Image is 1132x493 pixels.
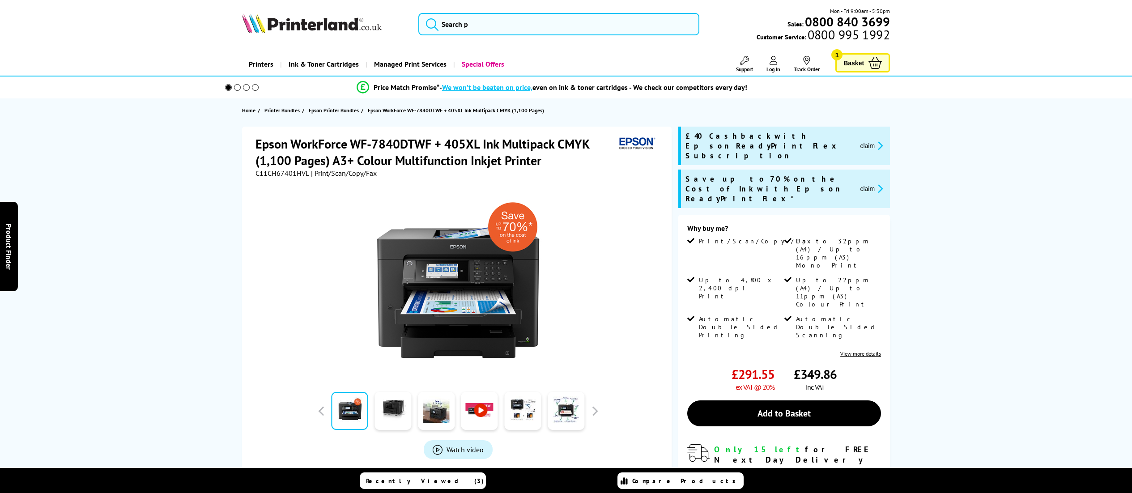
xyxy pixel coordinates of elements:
[442,83,532,92] span: We won’t be beaten on price,
[213,80,891,95] li: modal_Promise
[787,20,804,28] span: Sales:
[699,276,782,300] span: Up to 4,800 x 2,400 dpi Print
[368,106,546,115] a: Epson WorkForce WF-7840DTWF + 405XL Ink Multipack CMYK (1,100 Pages)
[830,7,890,15] span: Mon - Fri 9:00am - 5:30pm
[835,53,890,72] a: Basket 1
[766,66,780,72] span: Log In
[280,53,366,76] a: Ink & Toner Cartridges
[806,382,825,391] span: inc VAT
[632,477,740,485] span: Compare Products
[242,106,255,115] span: Home
[805,13,890,30] b: 0800 840 3699
[732,366,775,382] span: £291.55
[857,183,885,194] button: promo-description
[796,237,879,269] span: Up to 32ppm (A4) / Up to 16ppm (A3) Mono Print
[255,169,309,178] span: C11CH67401HVL
[360,472,486,489] a: Recently Viewed (3)
[699,237,814,245] span: Print/Scan/Copy/Fax
[453,53,511,76] a: Special Offers
[685,174,853,204] span: Save up to 70% on the Cost of Ink with Epson ReadyPrint Flex*
[617,472,744,489] a: Compare Products
[806,30,890,39] span: 0800 995 1992
[766,467,791,476] span: 1h, 43m
[309,106,361,115] a: Epson Printer Bundles
[804,17,890,26] a: 0800 840 3699
[840,350,881,357] a: View more details
[794,366,837,382] span: £349.86
[714,444,881,465] div: for FREE Next Day Delivery
[736,56,753,72] a: Support
[242,53,280,76] a: Printers
[242,106,258,115] a: Home
[831,49,843,60] span: 1
[796,315,879,339] span: Automatic Double Sided Scanning
[616,136,657,152] img: Epson
[685,131,853,161] span: £40 Cashback with Epson ReadyPrint Flex Subscription
[447,445,484,454] span: Watch video
[311,169,377,178] span: | Print/Scan/Copy/Fax
[699,315,782,339] span: Automatic Double Sided Printing
[242,13,382,33] img: Printerland Logo
[757,30,890,41] span: Customer Service:
[687,444,881,485] div: modal_delivery
[794,56,820,72] a: Track Order
[714,444,805,455] span: Only 15 left
[439,83,747,92] div: - even on ink & toner cartridges - We check our competitors every day!
[289,53,359,76] span: Ink & Toner Cartridges
[255,136,616,169] h1: Epson WorkForce WF-7840DTWF + 405XL Ink Multipack CMYK (1,100 Pages) A3+ Colour Multifunction Ink...
[309,106,359,115] span: Epson Printer Bundles
[264,106,300,115] span: Printer Bundles
[242,13,407,35] a: Printerland Logo
[368,106,544,115] span: Epson WorkForce WF-7840DTWF + 405XL Ink Multipack CMYK (1,100 Pages)
[424,440,493,459] a: Product_All_Videos
[374,83,439,92] span: Price Match Promise*
[687,400,881,426] a: Add to Basket
[418,13,699,35] input: Search p
[714,467,862,486] span: Order in the next for Free Delivery [DATE] 15 September!
[843,57,864,69] span: Basket
[736,382,775,391] span: ex VAT @ 20%
[736,66,753,72] span: Support
[4,224,13,270] span: Product Finder
[366,53,453,76] a: Managed Print Services
[264,106,302,115] a: Printer Bundles
[687,224,881,237] div: Why buy me?
[857,140,885,151] button: promo-description
[796,276,879,308] span: Up to 22ppm (A4) / Up to 11ppm (A3) Colour Print
[766,56,780,72] a: Log In
[366,477,484,485] span: Recently Viewed (3)
[370,195,546,371] img: Epson WorkForce WF-7840DTWF + 405XL Ink Multipack CMYK (1,100 Pages)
